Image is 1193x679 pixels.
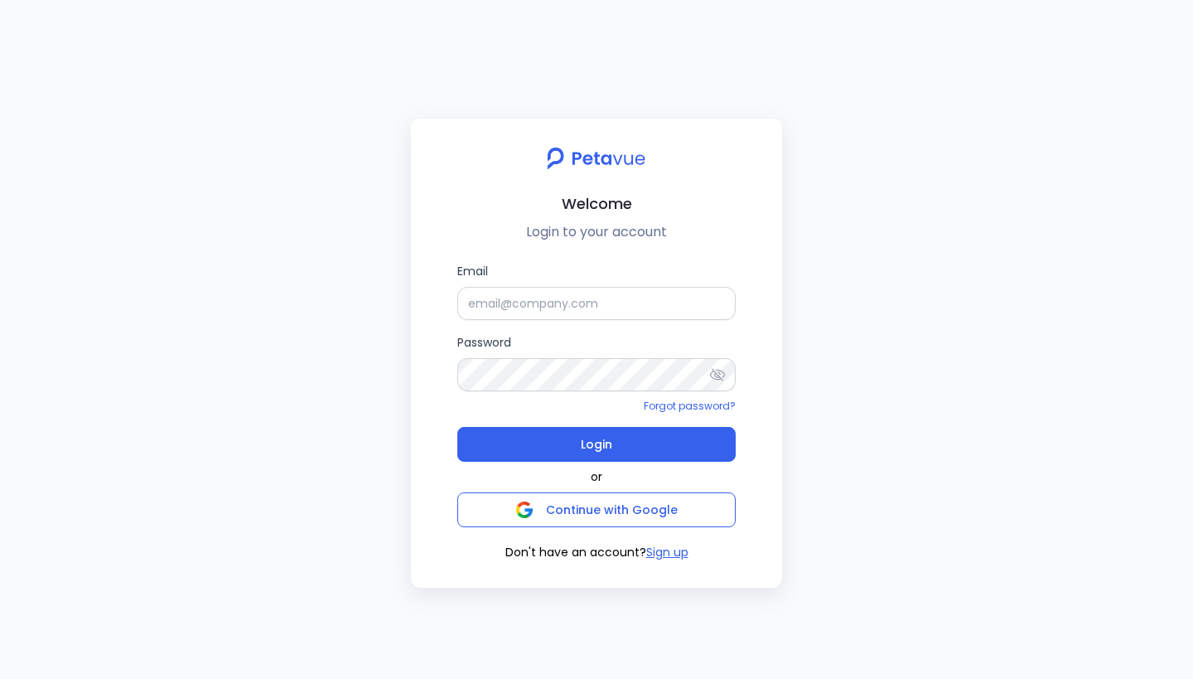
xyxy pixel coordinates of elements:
[536,138,656,178] img: petavue logo
[457,333,736,391] label: Password
[457,427,736,462] button: Login
[646,544,688,561] button: Sign up
[424,192,769,216] h2: Welcome
[457,358,736,391] input: Password
[505,544,646,561] span: Don't have an account?
[424,222,769,242] p: Login to your account
[457,492,736,527] button: Continue with Google
[457,287,736,320] input: Email
[457,262,736,320] label: Email
[591,468,602,486] span: or
[581,433,612,456] span: Login
[644,399,736,413] a: Forgot password?
[546,502,678,518] span: Continue with Google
